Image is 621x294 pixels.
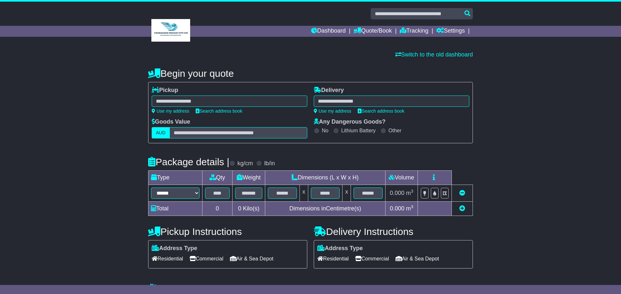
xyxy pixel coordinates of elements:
[311,26,346,37] a: Dashboard
[390,205,404,212] span: 0.000
[459,190,465,196] a: Remove this item
[406,190,413,196] span: m
[237,160,253,167] label: kg/cm
[322,127,328,134] label: No
[238,205,241,212] span: 0
[395,51,473,58] a: Switch to the old dashboard
[233,202,265,216] td: Kilo(s)
[152,245,197,252] label: Address Type
[148,202,202,216] td: Total
[358,108,404,114] a: Search address book
[411,204,413,209] sup: 3
[152,118,190,126] label: Goods Value
[202,202,233,216] td: 0
[341,127,376,134] label: Lithium Battery
[265,202,385,216] td: Dimensions in Centimetre(s)
[396,254,439,264] span: Air & Sea Depot
[230,254,274,264] span: Air & Sea Depot
[314,87,344,94] label: Delivery
[202,171,233,185] td: Qty
[265,171,385,185] td: Dimensions (L x W x H)
[314,226,473,237] h4: Delivery Instructions
[385,171,418,185] td: Volume
[390,190,404,196] span: 0.000
[148,157,229,167] h4: Package details |
[400,26,428,37] a: Tracking
[148,283,473,294] h4: Warranty & Insurance
[314,118,386,126] label: Any Dangerous Goods?
[152,87,178,94] label: Pickup
[148,68,473,79] h4: Begin your quote
[436,26,465,37] a: Settings
[459,205,465,212] a: Add new item
[355,254,389,264] span: Commercial
[233,171,265,185] td: Weight
[148,226,307,237] h4: Pickup Instructions
[388,127,401,134] label: Other
[354,26,392,37] a: Quote/Book
[343,185,351,202] td: x
[411,189,413,194] sup: 3
[317,254,349,264] span: Residential
[406,205,413,212] span: m
[152,254,183,264] span: Residential
[317,245,363,252] label: Address Type
[300,185,308,202] td: x
[190,254,223,264] span: Commercial
[196,108,242,114] a: Search address book
[314,108,351,114] a: Use my address
[148,171,202,185] td: Type
[264,160,275,167] label: lb/in
[152,127,170,138] label: AUD
[152,108,189,114] a: Use my address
